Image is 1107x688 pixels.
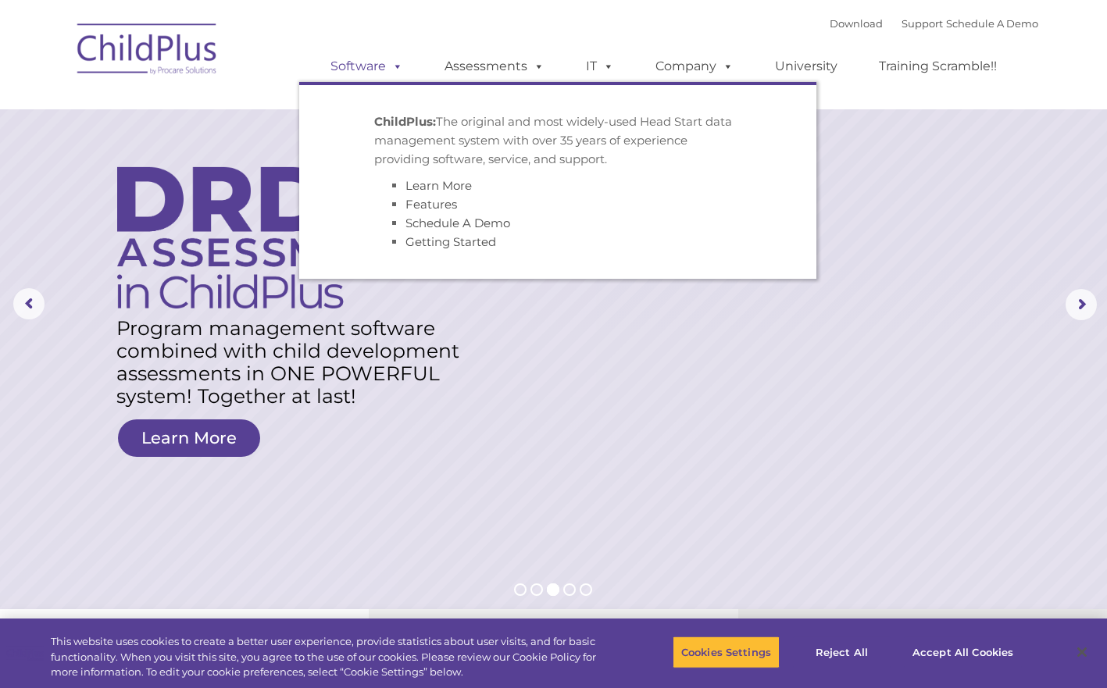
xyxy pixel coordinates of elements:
[405,178,472,193] a: Learn More
[374,112,741,169] p: The original and most widely-used Head Start data management system with over 35 years of experie...
[429,51,560,82] a: Assessments
[51,634,609,680] div: This website uses cookies to create a better user experience, provide statistics about user visit...
[70,12,226,91] img: ChildPlus by Procare Solutions
[570,51,630,82] a: IT
[946,17,1038,30] a: Schedule A Demo
[1065,635,1099,669] button: Close
[217,103,265,115] span: Last name
[904,636,1022,668] button: Accept All Cookies
[374,114,436,129] strong: ChildPlus:
[759,51,853,82] a: University
[830,17,883,30] a: Download
[405,197,457,212] a: Features
[116,317,471,408] rs-layer: Program management software combined with child development assessments in ONE POWERFUL system! T...
[793,636,891,668] button: Reject All
[117,166,407,308] img: DRDP Assessment in ChildPlus
[863,51,1012,82] a: Training Scramble!!
[118,419,260,457] a: Learn More
[217,167,284,179] span: Phone number
[315,51,419,82] a: Software
[405,216,510,230] a: Schedule A Demo
[830,17,1038,30] font: |
[902,17,943,30] a: Support
[640,51,749,82] a: Company
[405,234,496,249] a: Getting Started
[673,636,780,668] button: Cookies Settings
